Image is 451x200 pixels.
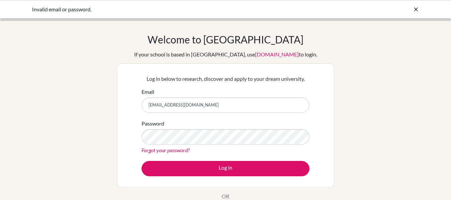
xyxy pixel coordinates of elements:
[142,120,164,128] label: Password
[142,88,154,96] label: Email
[142,161,309,176] button: Log in
[32,5,319,13] div: Invalid email or password.
[142,147,190,153] a: Forgot your password?
[255,51,299,57] a: [DOMAIN_NAME]
[134,50,317,58] div: If your school is based in [GEOGRAPHIC_DATA], use to login.
[142,75,309,83] p: Log in below to research, discover and apply to your dream university.
[148,33,303,45] h1: Welcome to [GEOGRAPHIC_DATA]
